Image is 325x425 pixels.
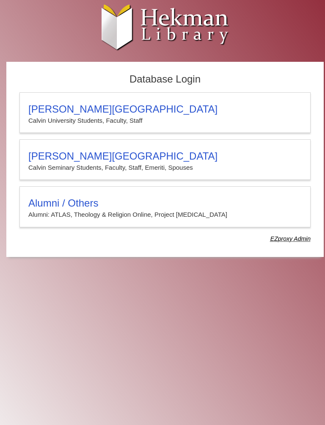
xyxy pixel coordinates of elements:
[19,139,311,180] a: [PERSON_NAME][GEOGRAPHIC_DATA]Calvin Seminary Students, Faculty, Staff, Emeriti, Spouses
[28,197,302,209] h3: Alumni / Others
[28,162,302,173] p: Calvin Seminary Students, Faculty, Staff, Emeriti, Spouses
[28,209,302,220] p: Alumni: ATLAS, Theology & Religion Online, Project [MEDICAL_DATA]
[28,150,302,162] h3: [PERSON_NAME][GEOGRAPHIC_DATA]
[28,103,302,115] h3: [PERSON_NAME][GEOGRAPHIC_DATA]
[270,235,311,242] dfn: Use Alumni login
[28,115,302,126] p: Calvin University Students, Faculty, Staff
[15,71,315,88] h2: Database Login
[19,92,311,133] a: [PERSON_NAME][GEOGRAPHIC_DATA]Calvin University Students, Faculty, Staff
[28,197,302,220] summary: Alumni / OthersAlumni: ATLAS, Theology & Religion Online, Project [MEDICAL_DATA]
